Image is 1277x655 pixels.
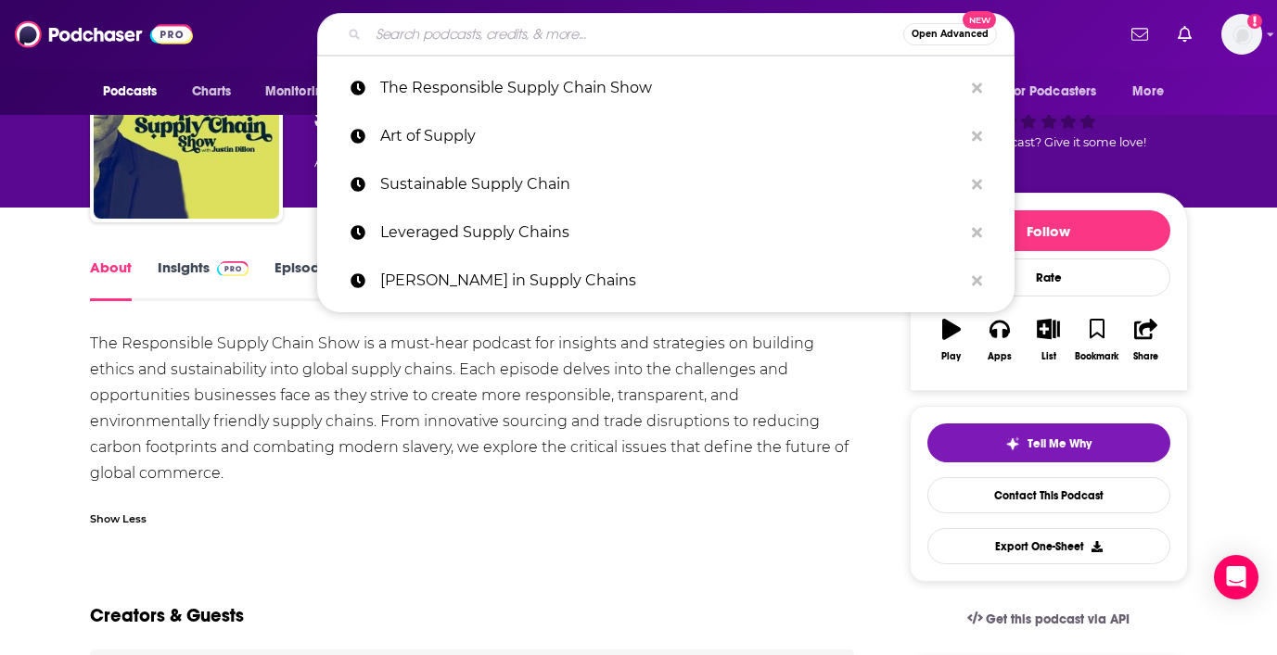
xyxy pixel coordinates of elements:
[927,477,1170,513] a: Contact This Podcast
[1221,14,1262,55] img: User Profile
[275,258,360,301] a: Episodes18
[368,19,903,49] input: Search podcasts, credits, & more...
[927,258,1170,296] div: Rate
[1221,14,1262,55] button: Show profile menu
[380,208,963,257] p: Leveraged Supply Chains
[1075,351,1118,362] div: Bookmark
[1214,555,1258,599] div: Open Intercom Messenger
[217,261,249,276] img: Podchaser Pro
[1073,307,1121,373] button: Bookmark
[90,258,132,301] a: About
[314,151,588,173] div: A podcast
[988,351,1012,362] div: Apps
[317,160,1015,208] a: Sustainable Supply Chain
[1028,436,1092,451] span: Tell Me Why
[1121,307,1169,373] button: Share
[963,11,996,29] span: New
[90,74,182,109] button: open menu
[1041,351,1056,362] div: List
[996,74,1124,109] button: open menu
[15,17,193,52] img: Podchaser - Follow, Share and Rate Podcasts
[380,112,963,160] p: Art of Supply
[252,74,355,109] button: open menu
[192,79,232,105] span: Charts
[1132,79,1164,105] span: More
[1124,19,1156,50] a: Show notifications dropdown
[317,13,1015,56] div: Search podcasts, credits, & more...
[317,257,1015,305] a: [PERSON_NAME] in Supply Chains
[941,351,961,362] div: Play
[103,79,158,105] span: Podcasts
[986,611,1130,627] span: Get this podcast via API
[90,331,855,486] div: The Responsible Supply Chain Show is a must-hear podcast for insights and strategies on building ...
[94,33,279,219] img: The Responsible Supply Chain Show
[927,210,1170,251] button: Follow
[180,74,243,109] a: Charts
[317,112,1015,160] a: Art of Supply
[380,160,963,208] p: Sustainable Supply Chain
[380,64,963,112] p: The Responsible Supply Chain Show
[951,135,1146,149] span: Good podcast? Give it some love!
[1008,79,1097,105] span: For Podcasters
[952,597,1145,642] a: Get this podcast via API
[380,257,963,305] p: Alice in Supply Chains
[927,528,1170,564] button: Export One-Sheet
[1119,74,1187,109] button: open menu
[1170,19,1199,50] a: Show notifications dropdown
[1221,14,1262,55] span: Logged in as addi44
[903,23,997,45] button: Open AdvancedNew
[1005,436,1020,451] img: tell me why sparkle
[90,604,244,627] h2: Creators & Guests
[1133,351,1158,362] div: Share
[317,64,1015,112] a: The Responsible Supply Chain Show
[158,258,249,301] a: InsightsPodchaser Pro
[927,307,976,373] button: Play
[976,307,1024,373] button: Apps
[1247,14,1262,29] svg: Add a profile image
[927,423,1170,462] button: tell me why sparkleTell Me Why
[1024,307,1072,373] button: List
[317,208,1015,257] a: Leveraged Supply Chains
[265,79,331,105] span: Monitoring
[912,30,989,39] span: Open Advanced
